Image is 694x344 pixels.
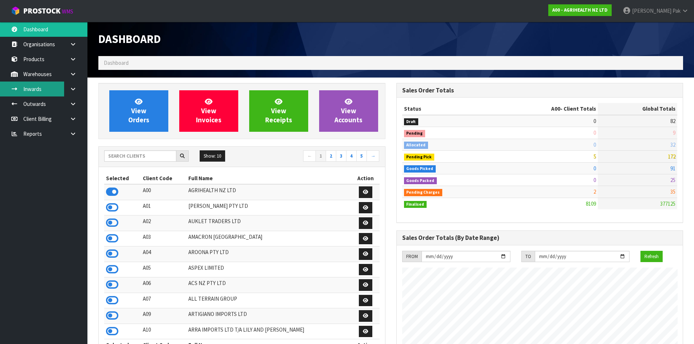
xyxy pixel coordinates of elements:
th: Global Totals [598,103,677,115]
span: 82 [670,118,675,124]
span: View Accounts [334,97,362,124]
img: cube-alt.png [11,6,20,15]
td: A06 [141,277,187,293]
td: A09 [141,308,187,324]
td: AMACRON [GEOGRAPHIC_DATA] [187,231,352,246]
span: 172 [668,153,675,160]
a: 5 [356,150,367,162]
span: 0 [593,118,596,124]
span: Allocated [404,142,428,149]
span: Dashboard [98,32,161,46]
td: A02 [141,216,187,231]
th: Client Code [141,173,187,184]
span: 0 [593,177,596,183]
small: WMS [62,8,73,15]
span: 32 [670,141,675,148]
td: A01 [141,200,187,216]
span: A00 [551,105,560,112]
span: Goods Packed [404,177,437,185]
td: A00 [141,184,187,200]
span: View Receipts [265,97,292,124]
a: → [366,150,379,162]
a: 3 [336,150,346,162]
span: 25 [670,177,675,183]
span: 377125 [660,200,675,207]
td: ASPEX LIMITED [187,262,352,277]
td: A10 [141,324,187,339]
th: - Client Totals [493,103,598,115]
span: 0 [593,141,596,148]
a: ViewOrders [109,90,168,132]
a: 4 [346,150,357,162]
span: Pending [404,130,426,137]
span: 0 [593,129,596,136]
td: AROONA PTY LTD [187,246,352,262]
a: ViewInvoices [179,90,238,132]
div: TO [521,251,535,262]
a: ← [303,150,316,162]
td: A04 [141,246,187,262]
span: Finalised [404,201,427,208]
td: A07 [141,293,187,308]
button: Refresh [640,251,663,262]
span: ProStock [23,6,60,16]
span: View Orders [128,97,149,124]
span: 5 [593,153,596,160]
a: 2 [326,150,336,162]
td: ARTIGIANO IMPORTS LTD [187,308,352,324]
h3: Sales Order Totals [402,87,678,94]
th: Full Name [187,173,352,184]
a: ViewReceipts [249,90,308,132]
span: 8109 [586,200,596,207]
a: ViewAccounts [319,90,378,132]
span: 35 [670,188,675,195]
span: View Invoices [196,97,221,124]
th: Status [402,103,493,115]
span: [PERSON_NAME] [632,7,671,14]
span: Goods Picked [404,165,436,173]
span: Pak [673,7,681,14]
span: Draft [404,118,419,126]
td: ACS NZ PTY LTD [187,277,352,293]
td: A03 [141,231,187,246]
span: Dashboard [104,59,129,66]
td: AGRIHEALTH NZ LTD [187,184,352,200]
th: Action [352,173,380,184]
nav: Page navigation [247,150,380,163]
strong: A00 - AGRIHEALTH NZ LTD [552,7,608,13]
a: A00 - AGRIHEALTH NZ LTD [548,4,612,16]
td: ALL TERRAIN GROUP [187,293,352,308]
h3: Sales Order Totals (By Date Range) [402,234,678,241]
button: Show: 10 [200,150,225,162]
th: Selected [104,173,141,184]
td: [PERSON_NAME] PTY LTD [187,200,352,216]
span: 9 [673,129,675,136]
td: A05 [141,262,187,277]
td: AUKLET TRADERS LTD [187,216,352,231]
a: 1 [315,150,326,162]
span: 2 [593,188,596,195]
div: FROM [402,251,422,262]
span: Pending Pick [404,154,435,161]
td: ARRA IMPORTS LTD T/A LILY AND [PERSON_NAME] [187,324,352,339]
span: 0 [593,165,596,172]
input: Search clients [104,150,176,162]
span: Pending Charges [404,189,443,196]
span: 91 [670,165,675,172]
